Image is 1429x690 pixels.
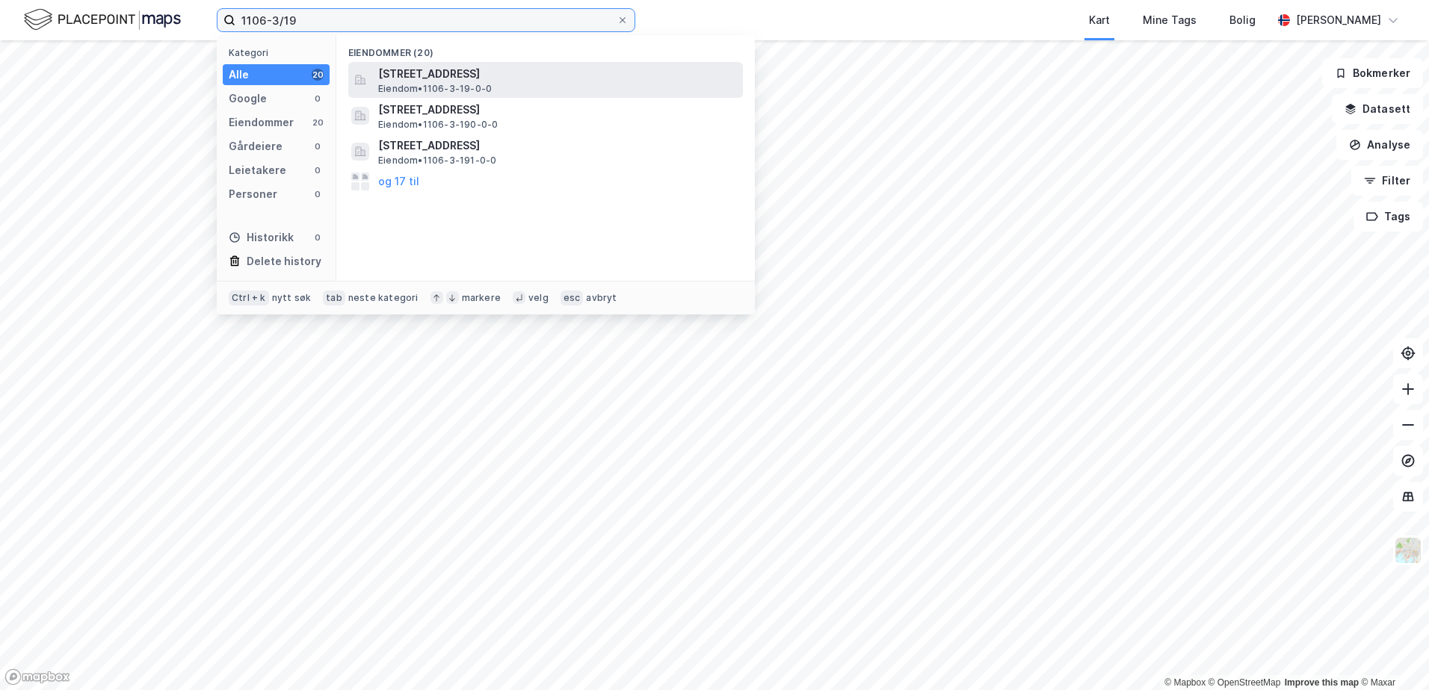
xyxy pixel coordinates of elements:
div: Leietakere [229,161,286,179]
iframe: Chat Widget [1354,618,1429,690]
span: [STREET_ADDRESS] [378,65,737,83]
button: Bokmerker [1322,58,1423,88]
div: Eiendommer [229,114,294,131]
div: Kategori [229,47,330,58]
div: Alle [229,66,249,84]
div: Ctrl + k [229,290,269,305]
a: OpenStreetMap [1209,677,1281,688]
div: Bolig [1229,11,1256,29]
span: Eiendom • 1106-3-191-0-0 [378,155,496,167]
div: 0 [312,93,324,105]
button: Filter [1351,166,1423,196]
input: Søk på adresse, matrikkel, gårdeiere, leietakere eller personer [235,9,617,31]
button: og 17 til [378,172,419,190]
span: Eiendom • 1106-3-19-0-0 [378,83,492,95]
div: 0 [312,140,324,152]
div: 20 [312,116,324,128]
div: Eiendommer (20) [336,35,755,62]
img: logo.f888ab2527a4732fd821a326f86c7f29.svg [24,7,181,33]
span: [STREET_ADDRESS] [378,101,737,119]
a: Improve this map [1285,677,1359,688]
div: markere [462,292,501,304]
button: Analyse [1336,130,1423,160]
div: avbryt [586,292,617,304]
img: Z [1394,536,1422,565]
div: esc [561,290,584,305]
span: [STREET_ADDRESS] [378,137,737,155]
div: Kontrollprogram for chat [1354,618,1429,690]
button: Tags [1354,202,1423,231]
div: Google [229,90,267,108]
div: [PERSON_NAME] [1296,11,1381,29]
a: Mapbox [1164,677,1206,688]
span: Eiendom • 1106-3-190-0-0 [378,119,498,131]
div: Gårdeiere [229,137,283,155]
div: Historikk [229,229,294,246]
div: 0 [312,188,324,200]
div: 20 [312,69,324,81]
div: 0 [312,164,324,176]
div: Personer [229,185,277,203]
div: Kart [1089,11,1110,29]
div: 0 [312,231,324,243]
div: Delete history [247,252,321,270]
div: nytt søk [272,292,312,304]
div: neste kategori [348,292,419,304]
div: Mine Tags [1143,11,1197,29]
div: tab [323,290,345,305]
a: Mapbox homepage [4,668,70,686]
div: velg [528,292,549,304]
button: Datasett [1332,94,1423,124]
